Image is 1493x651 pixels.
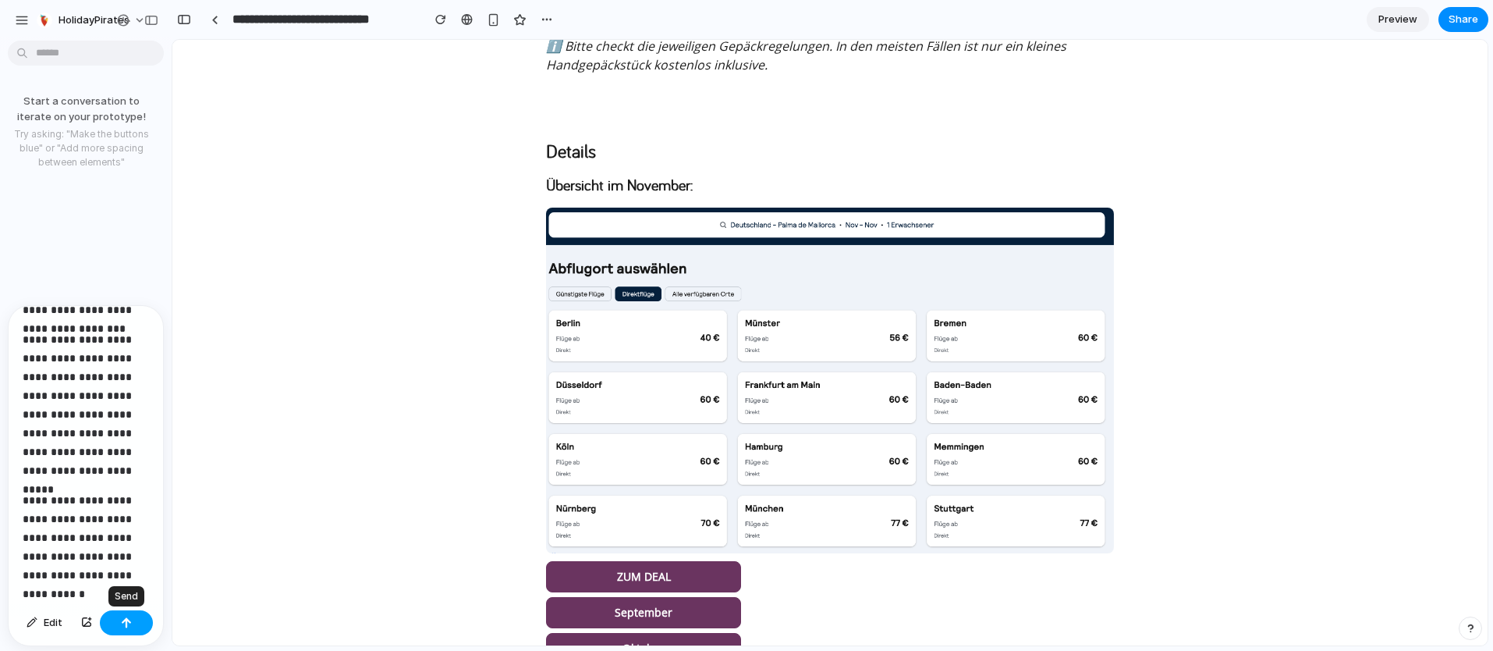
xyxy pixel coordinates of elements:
span: Oktober [450,600,492,617]
h2: Details [374,101,942,123]
span: Preview [1378,12,1417,27]
span: Edit [44,615,62,631]
p: Try asking: "Make the buttons blue" or "Add more spacing between elements" [6,127,156,169]
button: Share [1438,7,1488,32]
span: September [442,564,500,582]
span: ZUM DEAL [445,528,498,546]
a: Preview [1367,7,1429,32]
h3: Übersicht im November: [374,135,942,155]
span: HolidayPirates [59,12,129,28]
button: Edit [19,610,70,635]
p: Start a conversation to iterate on your prototype! [6,94,156,124]
div: Send [108,586,144,607]
button: HolidayPirates [30,8,154,33]
span: Share [1449,12,1478,27]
